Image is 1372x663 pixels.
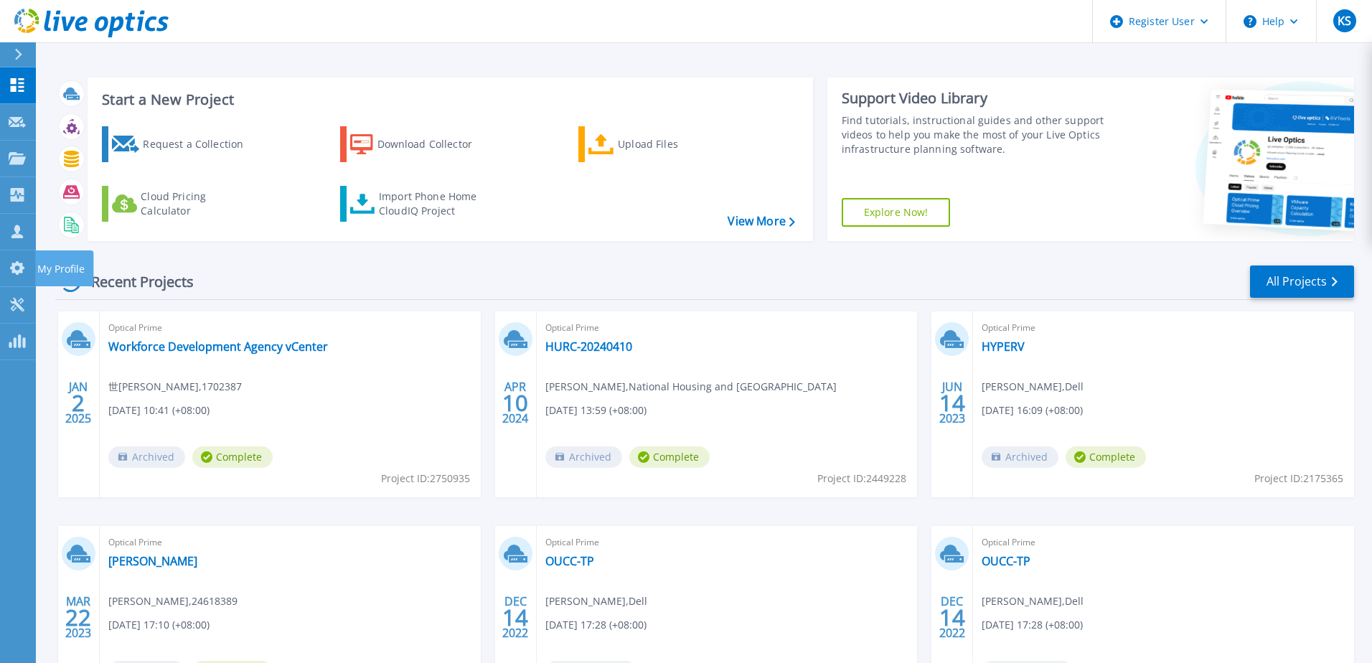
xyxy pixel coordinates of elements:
a: Request a Collection [102,126,262,162]
div: DEC 2022 [939,591,966,644]
span: 22 [65,611,91,624]
div: Find tutorials, instructional guides and other support videos to help you make the most of your L... [842,113,1110,156]
span: [DATE] 10:41 (+08:00) [108,403,210,418]
span: [DATE] 16:09 (+08:00) [982,403,1083,418]
span: [PERSON_NAME] , Dell [982,593,1084,609]
span: Archived [982,446,1058,468]
span: [DATE] 17:28 (+08:00) [982,617,1083,633]
span: Optical Prime [982,320,1345,336]
span: 10 [502,397,528,409]
a: Cloud Pricing Calculator [102,186,262,222]
div: DEC 2022 [502,591,529,644]
a: [PERSON_NAME] [108,554,197,568]
span: [DATE] 17:10 (+08:00) [108,617,210,633]
span: Complete [192,446,273,468]
span: Project ID: 2175365 [1254,471,1343,486]
span: Complete [629,446,710,468]
div: Recent Projects [55,264,213,299]
div: MAR 2023 [65,591,92,644]
span: 14 [502,611,528,624]
a: Upload Files [578,126,738,162]
div: JUN 2023 [939,377,966,429]
div: JAN 2025 [65,377,92,429]
a: Workforce Development Agency vCenter [108,339,328,354]
span: [PERSON_NAME] , Dell [545,593,647,609]
span: 世[PERSON_NAME] , 1702387 [108,379,242,395]
a: OUCC-TP [545,554,594,568]
a: HYPERV [982,339,1025,354]
span: Optical Prime [982,535,1345,550]
span: Archived [545,446,622,468]
a: OUCC-TP [982,554,1030,568]
a: Download Collector [340,126,500,162]
div: Request a Collection [143,130,258,159]
h3: Start a New Project [102,92,794,108]
span: [DATE] 13:59 (+08:00) [545,403,647,418]
div: Import Phone Home CloudIQ Project [379,189,491,218]
div: Upload Files [618,130,733,159]
div: Support Video Library [842,89,1110,108]
span: [PERSON_NAME] , 24618389 [108,593,238,609]
span: 14 [939,611,965,624]
span: Project ID: 2750935 [381,471,470,486]
div: APR 2024 [502,377,529,429]
span: Optical Prime [545,535,909,550]
span: [DATE] 17:28 (+08:00) [545,617,647,633]
span: 14 [939,397,965,409]
span: KS [1338,15,1351,27]
a: Explore Now! [842,198,951,227]
p: My Profile [37,250,85,288]
a: All Projects [1250,265,1354,298]
span: [PERSON_NAME] , Dell [982,379,1084,395]
span: Optical Prime [108,320,472,336]
span: Optical Prime [545,320,909,336]
div: Download Collector [377,130,492,159]
span: Archived [108,446,185,468]
a: View More [728,215,794,228]
span: Project ID: 2449228 [817,471,906,486]
span: Complete [1066,446,1146,468]
span: [PERSON_NAME] , National Housing and [GEOGRAPHIC_DATA] [545,379,837,395]
span: Optical Prime [108,535,472,550]
div: Cloud Pricing Calculator [141,189,255,218]
a: HURC-20240410 [545,339,632,354]
span: 2 [72,397,85,409]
